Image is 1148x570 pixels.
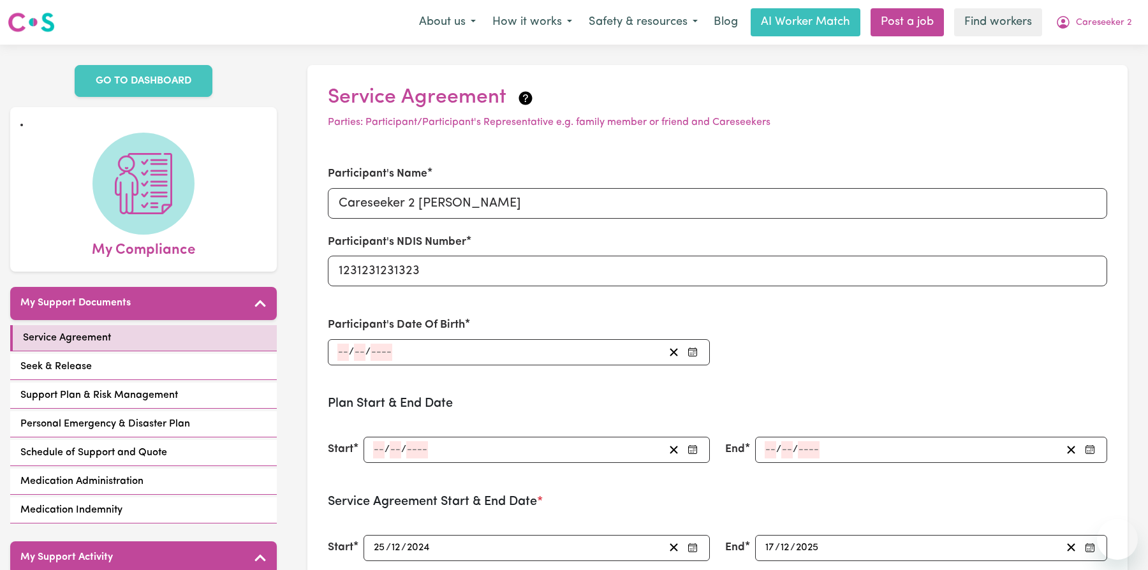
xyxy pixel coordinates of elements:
label: Start [328,441,353,458]
a: Blog [706,8,746,36]
input: ---- [371,344,392,361]
span: Support Plan & Risk Management [20,388,178,403]
input: -- [780,539,790,556]
h5: My Support Documents [20,297,131,309]
span: Careseeker 2 [1076,16,1132,30]
input: -- [390,441,401,458]
img: Careseekers logo [8,11,55,34]
input: -- [373,441,385,458]
label: Participant's NDIS Number [328,234,466,251]
span: / [385,444,390,455]
input: ---- [406,441,428,458]
button: About us [411,9,484,36]
a: GO TO DASHBOARD [75,65,212,97]
input: -- [765,539,775,556]
input: ---- [798,441,820,458]
label: Start [328,539,353,556]
a: Post a job [871,8,944,36]
input: ---- [795,539,820,556]
span: / [401,444,406,455]
label: Participant's Date Of Birth [328,317,465,333]
a: Medication Indemnity [10,497,277,523]
span: / [776,444,781,455]
label: Participant's Name [328,166,427,182]
span: Schedule of Support and Quote [20,445,167,460]
span: / [790,542,795,553]
label: End [725,539,745,556]
a: Personal Emergency & Disaster Plan [10,411,277,437]
button: My Account [1047,9,1140,36]
h2: Service Agreement [328,85,1107,110]
a: Service Agreement [10,325,277,351]
input: -- [373,539,386,556]
h3: Service Agreement Start & End Date [328,493,1107,509]
a: Support Plan & Risk Management [10,383,277,409]
a: Medication Administration [10,469,277,495]
span: My Compliance [92,235,195,261]
input: -- [337,344,349,361]
span: Seek & Release [20,359,92,374]
a: Seek & Release [10,354,277,380]
span: / [775,542,780,553]
input: -- [781,441,793,458]
span: Medication Administration [20,474,143,489]
span: Service Agreement [23,330,111,346]
a: My Compliance [20,133,267,261]
input: -- [354,344,365,361]
h5: My Support Activity [20,552,113,564]
input: -- [391,539,401,556]
h3: Plan Start & End Date [328,396,1107,411]
iframe: Button to launch messaging window [1097,519,1138,560]
span: / [365,346,371,358]
span: Personal Emergency & Disaster Plan [20,416,190,432]
span: / [401,542,406,553]
input: -- [765,441,776,458]
button: Safety & resources [580,9,706,36]
button: My Support Documents [10,287,277,320]
a: Find workers [954,8,1042,36]
p: Parties: Participant/Participant's Representative e.g. family member or friend and Careseekers [328,115,1107,130]
span: Medication Indemnity [20,502,122,518]
a: Schedule of Support and Quote [10,440,277,466]
a: AI Worker Match [751,8,860,36]
button: How it works [484,9,580,36]
label: End [725,441,745,458]
a: Careseekers logo [8,8,55,37]
span: / [386,542,391,553]
span: / [793,444,798,455]
span: / [349,346,354,358]
input: ---- [406,539,431,556]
